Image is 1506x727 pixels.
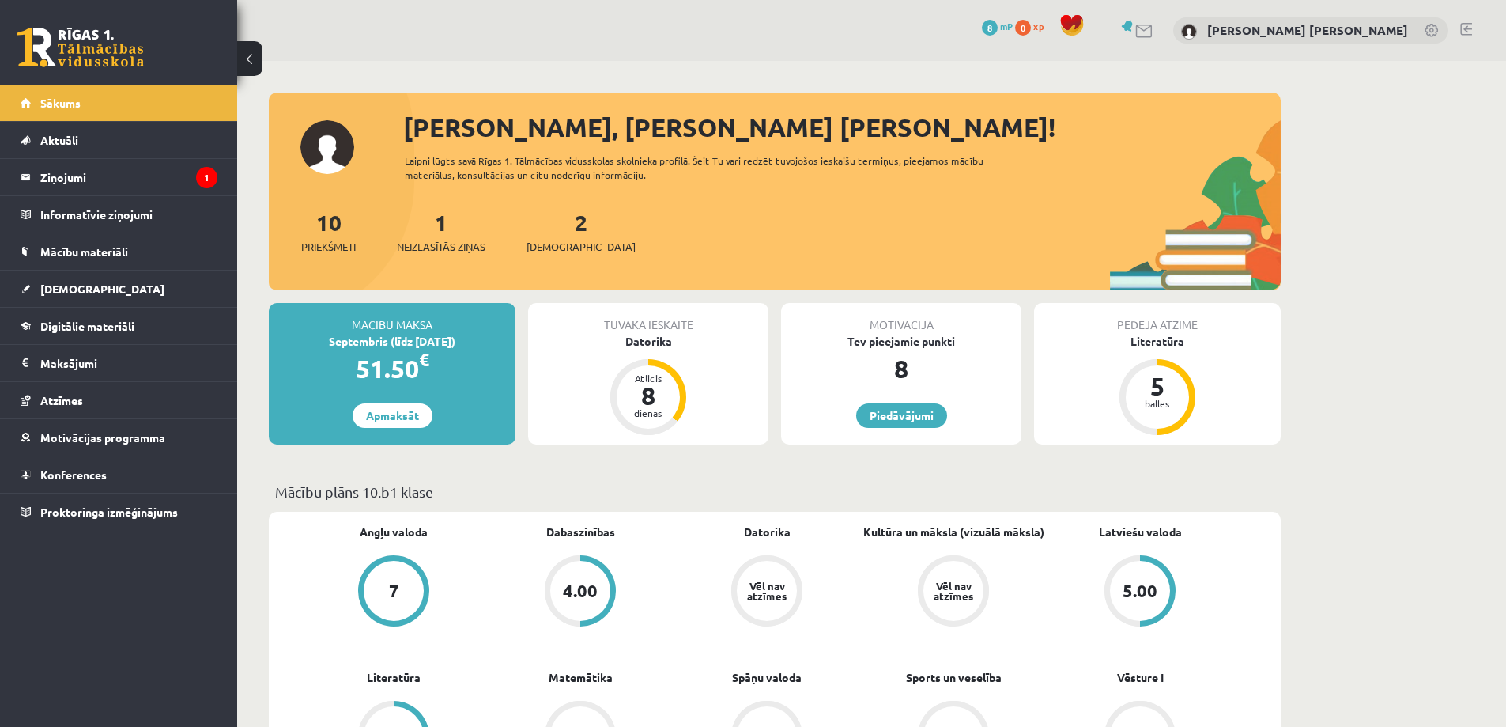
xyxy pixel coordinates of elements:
[625,383,672,408] div: 8
[40,244,128,259] span: Mācību materiāli
[403,108,1281,146] div: [PERSON_NAME], [PERSON_NAME] [PERSON_NAME]!
[17,28,144,67] a: Rīgas 1. Tālmācības vidusskola
[528,333,768,437] a: Datorika Atlicis 8 dienas
[360,524,428,540] a: Angļu valoda
[21,159,217,195] a: Ziņojumi1
[527,208,636,255] a: 2[DEMOGRAPHIC_DATA]
[625,373,672,383] div: Atlicis
[1134,373,1181,399] div: 5
[1015,20,1051,32] a: 0 xp
[21,419,217,456] a: Motivācijas programma
[1134,399,1181,408] div: balles
[40,345,217,381] legend: Maksājumi
[21,382,217,418] a: Atzīmes
[1207,22,1408,38] a: [PERSON_NAME] [PERSON_NAME]
[40,159,217,195] legend: Ziņojumi
[40,393,83,407] span: Atzīmes
[269,303,515,333] div: Mācību maksa
[300,555,487,630] a: 7
[527,239,636,255] span: [DEMOGRAPHIC_DATA]
[21,122,217,158] a: Aktuāli
[931,581,976,601] div: Vēl nav atzīmes
[40,282,164,296] span: [DEMOGRAPHIC_DATA]
[1099,524,1182,540] a: Latviešu valoda
[419,348,429,371] span: €
[856,403,947,428] a: Piedāvājumi
[21,85,217,121] a: Sākums
[269,350,515,388] div: 51.50
[21,233,217,270] a: Mācību materiāli
[528,303,768,333] div: Tuvākā ieskaite
[21,345,217,381] a: Maksājumi
[40,468,107,482] span: Konferences
[196,167,217,188] i: 1
[367,669,421,686] a: Literatūra
[40,319,134,333] span: Digitālie materiāli
[860,555,1047,630] a: Vēl nav atzīmes
[1123,582,1157,600] div: 5.00
[781,333,1021,350] div: Tev pieejamie punkti
[301,208,356,255] a: 10Priekšmeti
[1034,333,1281,437] a: Literatūra 5 balles
[1015,20,1031,36] span: 0
[275,481,1274,502] p: Mācību plāns 10.b1 klase
[353,403,432,428] a: Apmaksāt
[40,133,78,147] span: Aktuāli
[982,20,1013,32] a: 8 mP
[40,430,165,445] span: Motivācijas programma
[549,669,613,686] a: Matemātika
[1047,555,1233,630] a: 5.00
[405,153,1012,182] div: Laipni lūgts savā Rīgas 1. Tālmācības vidusskolas skolnieka profilā. Šeit Tu vari redzēt tuvojošo...
[781,350,1021,388] div: 8
[625,408,672,418] div: dienas
[982,20,998,36] span: 8
[745,581,789,601] div: Vēl nav atzīmes
[389,582,399,600] div: 7
[487,555,674,630] a: 4.00
[563,582,598,600] div: 4.00
[1000,20,1013,32] span: mP
[744,524,791,540] a: Datorika
[732,669,802,686] a: Spāņu valoda
[674,555,860,630] a: Vēl nav atzīmes
[1181,24,1197,40] img: Frančesko Pio Bevilakva
[1034,303,1281,333] div: Pēdējā atzīme
[301,239,356,255] span: Priekšmeti
[546,524,615,540] a: Dabaszinības
[21,196,217,233] a: Informatīvie ziņojumi
[1117,669,1164,686] a: Vēsture I
[40,96,81,110] span: Sākums
[40,196,217,233] legend: Informatīvie ziņojumi
[781,303,1021,333] div: Motivācija
[21,308,217,344] a: Digitālie materiāli
[1033,20,1044,32] span: xp
[21,494,217,530] a: Proktoringa izmēģinājums
[40,505,178,519] span: Proktoringa izmēģinājums
[21,456,217,493] a: Konferences
[397,208,485,255] a: 1Neizlasītās ziņas
[21,271,217,307] a: [DEMOGRAPHIC_DATA]
[863,524,1044,540] a: Kultūra un māksla (vizuālā māksla)
[397,239,485,255] span: Neizlasītās ziņas
[269,333,515,350] div: Septembris (līdz [DATE])
[528,333,768,350] div: Datorika
[906,669,1002,686] a: Sports un veselība
[1034,333,1281,350] div: Literatūra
